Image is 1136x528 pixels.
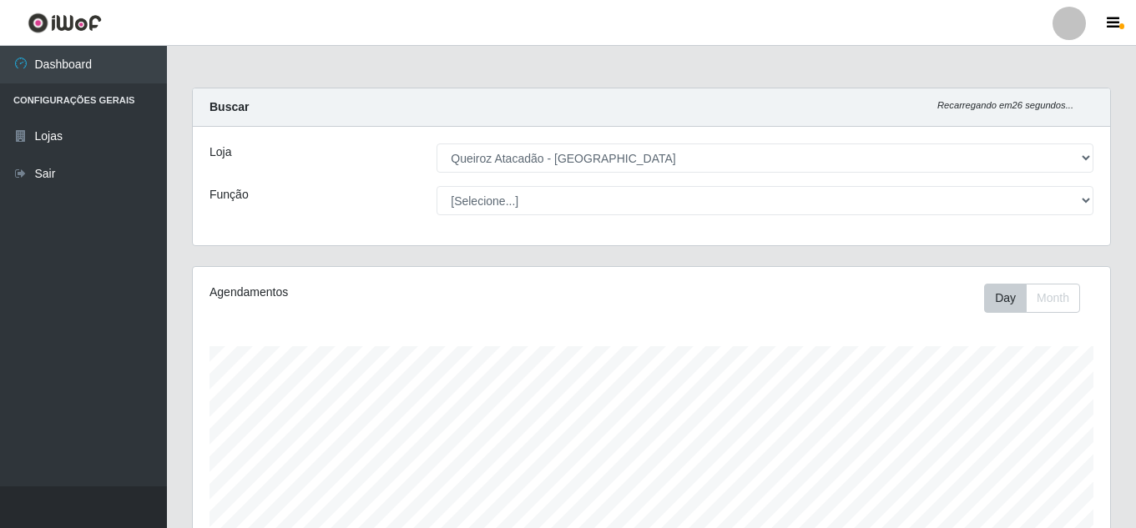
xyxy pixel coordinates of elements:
[210,186,249,204] label: Função
[28,13,102,33] img: CoreUI Logo
[984,284,1027,313] button: Day
[937,100,1073,110] i: Recarregando em 26 segundos...
[1026,284,1080,313] button: Month
[210,100,249,113] strong: Buscar
[984,284,1080,313] div: First group
[984,284,1093,313] div: Toolbar with button groups
[210,143,231,161] label: Loja
[210,284,563,301] div: Agendamentos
